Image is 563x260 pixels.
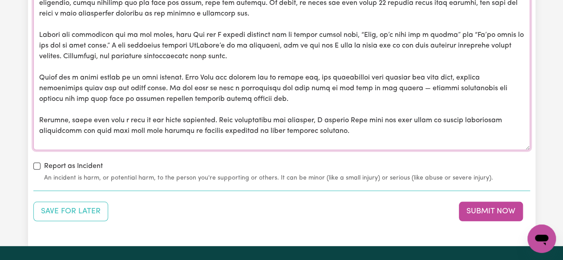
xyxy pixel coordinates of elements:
button: Submit your job report [459,202,523,221]
button: Save your job report [33,202,108,221]
iframe: Button to launch messaging window [527,224,556,253]
label: Report as Incident [44,161,103,172]
small: An incident is harm, or potential harm, to the person you're supporting or others. It can be mino... [44,173,530,183]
